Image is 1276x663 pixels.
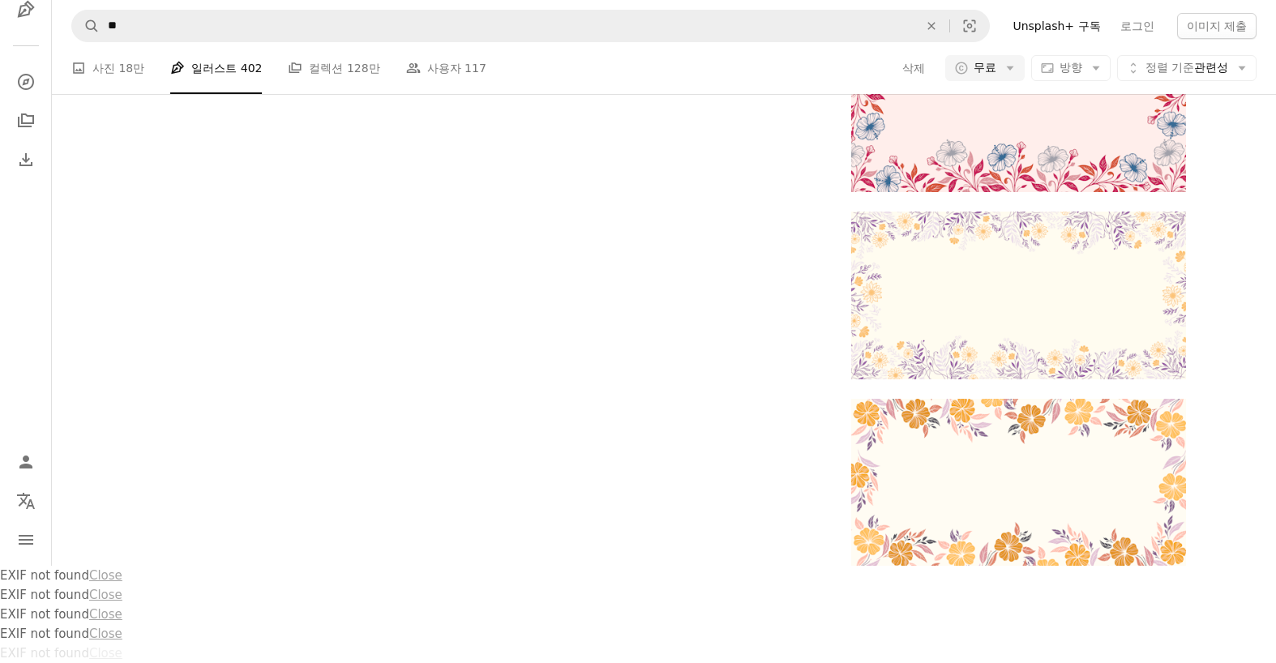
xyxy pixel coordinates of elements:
[89,627,122,641] a: Close
[851,475,1186,490] a: 꽃무늬 테두리가 빈 공간을 둘러쌉니다.
[71,42,144,94] a: 사진 18만
[1145,61,1194,74] span: 정렬 기준
[72,11,100,41] button: Unsplash 검색
[118,59,144,77] span: 18만
[71,10,990,42] form: 사이트 전체에서 이미지 찾기
[851,101,1186,115] a: 텅 빈 복숭아색 배경을 구성하는 꽃 테두리.
[1111,13,1164,39] a: 로그인
[1003,13,1110,39] a: Unsplash+ 구독
[89,646,122,661] a: Close
[851,212,1186,379] img: 꽃무늬 프레임이 빈 크림색 공간을 둘러쌉니다.
[347,59,380,77] span: 128만
[851,288,1186,302] a: 꽃무늬 프레임이 빈 크림색 공간을 둘러쌉니다.
[10,524,42,556] button: 메뉴
[1145,60,1228,76] span: 관련성
[406,42,486,94] a: 사용자 117
[914,11,949,41] button: 삭제
[10,143,42,176] a: 다운로드 내역
[465,59,486,77] span: 117
[945,55,1025,81] button: 무료
[974,60,996,76] span: 무료
[901,55,926,81] button: 삭제
[1117,55,1257,81] button: 정렬 기준관련성
[1060,61,1082,74] span: 방향
[851,24,1186,192] img: 텅 빈 복숭아색 배경을 구성하는 꽃 테두리.
[89,588,122,602] a: Close
[10,485,42,517] button: 언어
[10,446,42,478] a: 로그인 / 가입
[851,399,1186,567] img: 꽃무늬 테두리가 빈 공간을 둘러쌉니다.
[950,11,989,41] button: 시각적 검색
[1177,13,1257,39] button: 이미지 제출
[89,607,122,622] a: Close
[89,568,122,583] a: Close
[10,105,42,137] a: 컬렉션
[288,42,379,94] a: 컬렉션 128만
[1031,55,1111,81] button: 방향
[10,66,42,98] a: 탐색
